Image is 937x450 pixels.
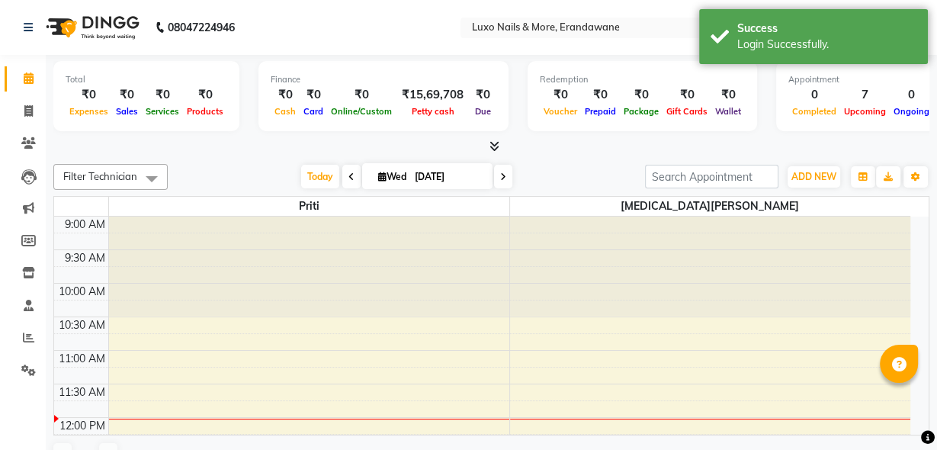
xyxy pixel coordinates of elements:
[112,106,142,117] span: Sales
[327,86,396,104] div: ₹0
[840,86,890,104] div: 7
[711,86,745,104] div: ₹0
[374,171,410,182] span: Wed
[62,217,108,233] div: 9:00 AM
[66,86,112,104] div: ₹0
[890,86,933,104] div: 0
[470,86,496,104] div: ₹0
[620,106,663,117] span: Package
[109,197,509,216] span: Priti
[112,86,142,104] div: ₹0
[66,106,112,117] span: Expenses
[471,106,495,117] span: Due
[300,106,327,117] span: Card
[788,86,840,104] div: 0
[63,170,137,182] span: Filter Technician
[271,106,300,117] span: Cash
[66,73,227,86] div: Total
[788,106,840,117] span: Completed
[791,171,836,182] span: ADD NEW
[890,106,933,117] span: Ongoing
[56,418,108,434] div: 12:00 PM
[620,86,663,104] div: ₹0
[840,106,890,117] span: Upcoming
[327,106,396,117] span: Online/Custom
[300,86,327,104] div: ₹0
[737,21,916,37] div: Success
[408,106,458,117] span: Petty cash
[737,37,916,53] div: Login Successfully.
[540,73,745,86] div: Redemption
[581,86,620,104] div: ₹0
[56,284,108,300] div: 10:00 AM
[510,197,911,216] span: [MEDICAL_DATA][PERSON_NAME]
[396,86,470,104] div: ₹15,69,708
[645,165,778,188] input: Search Appointment
[39,6,143,49] img: logo
[183,106,227,117] span: Products
[271,86,300,104] div: ₹0
[410,166,486,188] input: 2025-09-03
[168,6,235,49] b: 08047224946
[183,86,227,104] div: ₹0
[540,86,581,104] div: ₹0
[142,86,183,104] div: ₹0
[301,165,339,188] span: Today
[271,73,496,86] div: Finance
[62,250,108,266] div: 9:30 AM
[56,384,108,400] div: 11:30 AM
[142,106,183,117] span: Services
[788,166,840,188] button: ADD NEW
[663,86,711,104] div: ₹0
[663,106,711,117] span: Gift Cards
[581,106,620,117] span: Prepaid
[56,317,108,333] div: 10:30 AM
[540,106,581,117] span: Voucher
[56,351,108,367] div: 11:00 AM
[711,106,745,117] span: Wallet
